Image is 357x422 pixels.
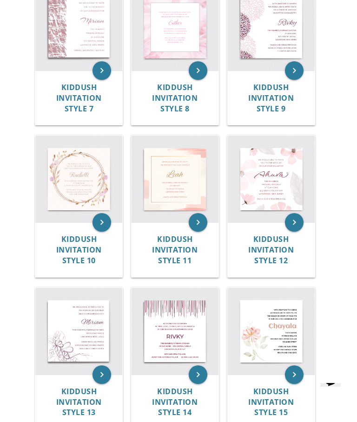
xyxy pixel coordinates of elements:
iframe: chat widget [317,383,348,413]
span: Kiddush Invitation Style 13 [56,386,102,418]
a: Kiddush Invitation Style 9 [248,83,294,113]
a: Kiddush Invitation Style 7 [56,83,102,113]
img: Kiddush Invitation Style 12 [228,136,315,222]
a: Kiddush Invitation Style 11 [152,235,198,265]
span: Kiddush Invitation Style 11 [152,234,198,266]
a: keyboard_arrow_right [285,61,304,80]
a: Kiddush Invitation Style 8 [152,83,198,113]
a: keyboard_arrow_right [285,213,304,232]
span: Kiddush Invitation Style 7 [56,82,102,114]
img: Kiddush Invitation Style 10 [35,136,122,222]
a: keyboard_arrow_right [189,61,207,80]
a: Kiddush Invitation Style 15 [248,387,294,417]
img: Kiddush Invitation Style 11 [132,136,218,222]
a: Kiddush Invitation Style 12 [248,235,294,265]
a: keyboard_arrow_right [93,61,111,80]
span: Kiddush Invitation Style 12 [248,234,294,266]
a: keyboard_arrow_right [93,365,111,384]
a: Kiddush Invitation Style 13 [56,387,102,417]
span: Kiddush Invitation Style 14 [152,386,198,418]
a: keyboard_arrow_right [285,365,304,384]
a: Kiddush Invitation Style 10 [56,235,102,265]
a: keyboard_arrow_right [189,365,207,384]
span: Kiddush Invitation Style 15 [248,386,294,418]
img: Kiddush Invitation Style 14 [132,288,218,375]
span: Kiddush Invitation Style 10 [56,234,102,266]
a: Kiddush Invitation Style 14 [152,387,198,417]
span: Kiddush Invitation Style 8 [152,82,198,114]
a: keyboard_arrow_right [189,213,207,232]
a: keyboard_arrow_right [93,213,111,232]
img: Kiddush Invitation Style 13 [35,288,122,375]
span: Kiddush Invitation Style 9 [248,82,294,114]
img: Kiddush Invitation Style 15 [228,288,315,375]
